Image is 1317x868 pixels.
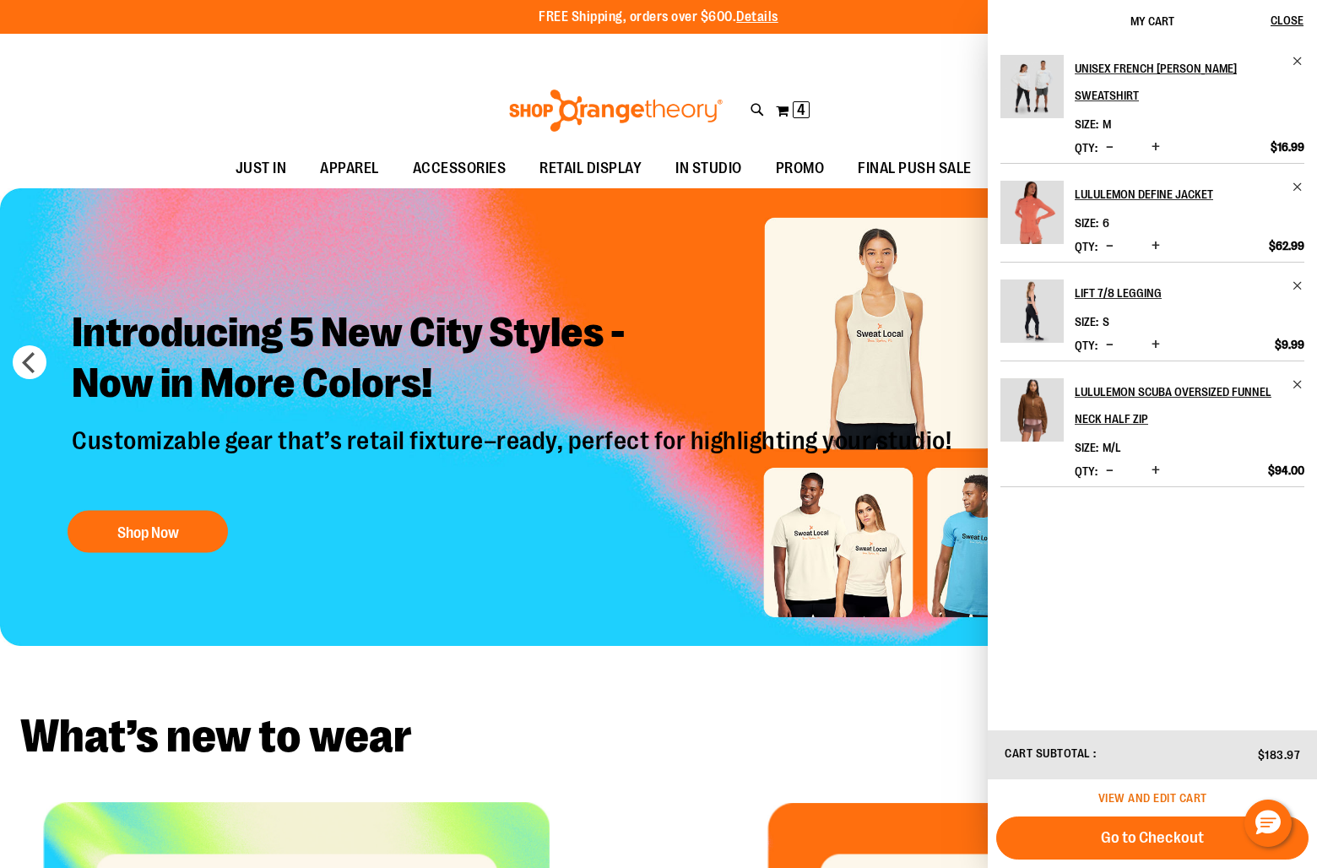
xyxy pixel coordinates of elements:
span: Close [1271,14,1303,27]
img: Unisex French Terry Crewneck Sweatshirt [1000,55,1064,118]
img: Shop Orangetheory [507,90,725,132]
span: $183.97 [1258,748,1301,762]
span: JUST IN [236,149,287,187]
button: Decrease product quantity [1102,337,1118,354]
span: APPAREL [320,149,379,187]
span: 6 [1103,216,1109,230]
button: Increase product quantity [1147,139,1164,156]
h2: Introducing 5 New City Styles - Now in More Colors! [59,294,968,425]
dt: Size [1075,441,1098,454]
dt: Size [1075,315,1098,328]
a: lululemon Define Jacket [1075,181,1304,208]
a: View and edit cart [1098,791,1207,805]
a: lululemon Scuba Oversized Funnel Neck Half Zip [1075,378,1304,432]
a: IN STUDIO [658,149,759,188]
span: ACCESSORIES [413,149,507,187]
a: PROMO [759,149,842,188]
span: RETAIL DISPLAY [539,149,642,187]
button: Decrease product quantity [1102,238,1118,255]
button: Decrease product quantity [1102,139,1118,156]
li: Product [1000,361,1304,487]
button: Decrease product quantity [1102,463,1118,480]
label: Qty [1075,141,1097,155]
img: Lift 7/8 Legging [1000,279,1064,343]
a: RETAIL DISPLAY [523,149,658,188]
span: S [1103,315,1109,328]
a: Remove item [1292,279,1304,292]
p: FREE Shipping, orders over $600. [539,8,778,27]
span: $94.00 [1268,463,1304,478]
a: Remove item [1292,181,1304,193]
a: Unisex French Terry Crewneck Sweatshirt [1000,55,1064,129]
span: Cart Subtotal [1005,746,1091,760]
a: Remove item [1292,55,1304,68]
span: M [1103,117,1111,131]
a: lululemon Define Jacket [1000,181,1064,255]
span: $9.99 [1275,337,1304,352]
span: $16.99 [1271,139,1304,155]
span: 4 [797,101,805,118]
span: M/L [1103,441,1121,454]
dt: Size [1075,216,1098,230]
h2: Lift 7/8 Legging [1075,279,1282,307]
a: Unisex French [PERSON_NAME] Sweatshirt [1075,55,1304,109]
h2: What’s new to wear [20,713,1297,760]
h2: lululemon Define Jacket [1075,181,1282,208]
a: Remove item [1292,378,1304,391]
h2: lululemon Scuba Oversized Funnel Neck Half Zip [1075,378,1282,432]
a: Lift 7/8 Legging [1000,279,1064,354]
button: Go to Checkout [996,816,1309,860]
h2: Unisex French [PERSON_NAME] Sweatshirt [1075,55,1282,109]
span: FINAL PUSH SALE [858,149,972,187]
label: Qty [1075,240,1097,253]
img: lululemon Define Jacket [1000,181,1064,244]
img: lululemon Scuba Oversized Funnel Neck Half Zip [1000,378,1064,442]
a: lululemon Scuba Oversized Funnel Neck Half Zip [1000,378,1064,453]
p: Customizable gear that’s retail fixture–ready, perfect for highlighting your studio! [59,425,968,493]
button: prev [13,345,46,379]
button: Increase product quantity [1147,463,1164,480]
span: My Cart [1130,14,1174,28]
label: Qty [1075,464,1097,478]
button: Increase product quantity [1147,337,1164,354]
span: Go to Checkout [1101,828,1204,847]
li: Product [1000,262,1304,361]
span: $62.99 [1269,238,1304,253]
li: Product [1000,163,1304,262]
a: FINAL PUSH SALE [841,149,989,188]
span: PROMO [776,149,825,187]
dt: Size [1075,117,1098,131]
button: Shop Now [68,510,228,552]
a: Lift 7/8 Legging [1075,279,1304,307]
label: Qty [1075,339,1097,352]
a: JUST IN [219,149,304,188]
a: Introducing 5 New City Styles -Now in More Colors! Customizable gear that’s retail fixture–ready,... [59,294,968,561]
a: ACCESSORIES [396,149,523,188]
a: Details [736,9,778,24]
a: APPAREL [303,149,396,188]
li: Product [1000,55,1304,163]
span: IN STUDIO [675,149,742,187]
button: Increase product quantity [1147,238,1164,255]
button: Hello, have a question? Let’s chat. [1244,800,1292,847]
